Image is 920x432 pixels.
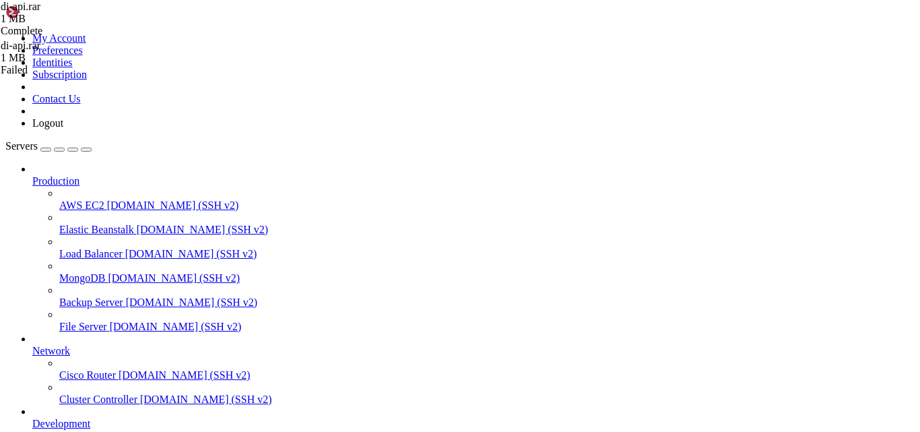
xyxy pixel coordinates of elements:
span: di-api.rar [1,40,40,51]
span: di-api.rar [1,1,40,12]
span: di-api.rar [1,1,135,25]
div: Complete [1,25,135,37]
span: di-api.rar [1,40,135,64]
div: 1 MB [1,52,135,64]
div: Failed [1,64,135,76]
div: 1 MB [1,13,135,25]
